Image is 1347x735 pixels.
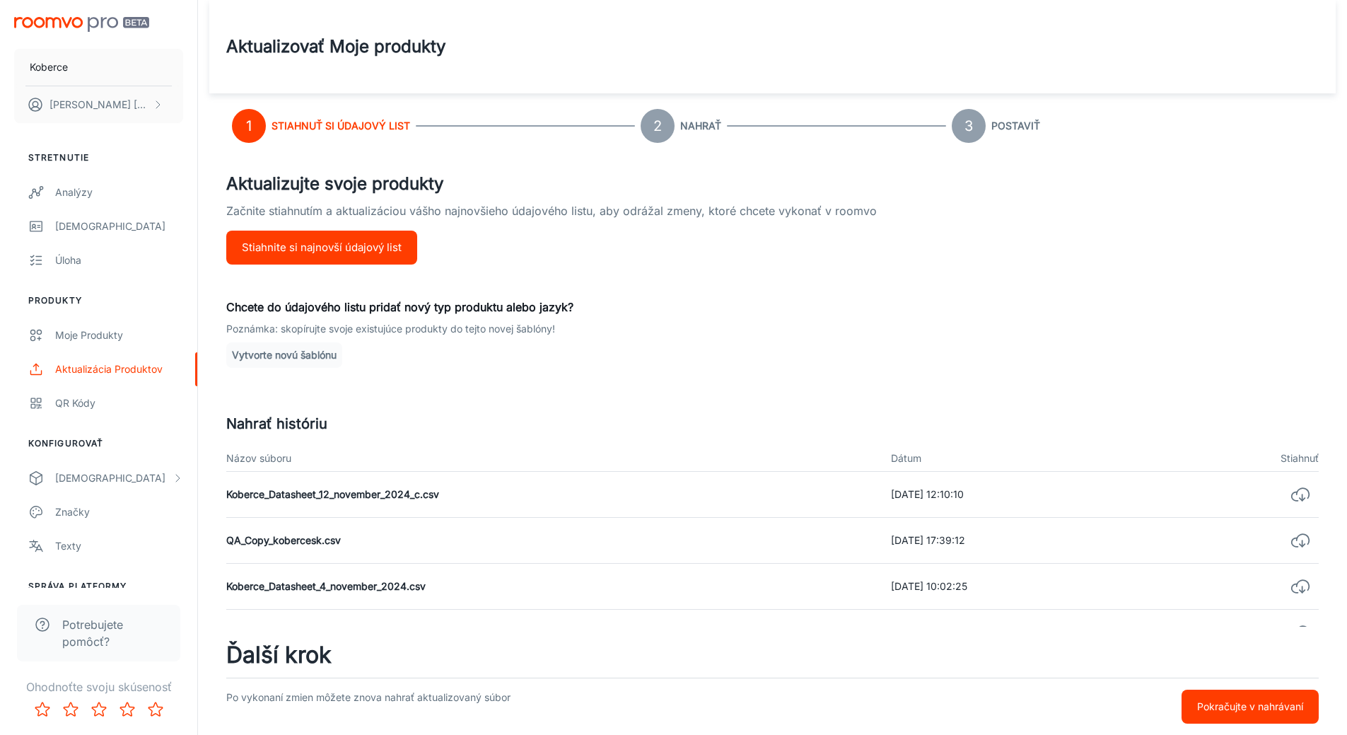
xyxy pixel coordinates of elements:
[28,695,57,724] button: Rate 1 star
[653,117,662,134] text: 2
[226,342,342,368] button: Vytvorte novú šablónu
[226,231,417,265] button: Stiahnite si najnovší údajový list
[964,117,973,134] text: 3
[55,470,172,486] div: [DEMOGRAPHIC_DATA]
[85,695,113,724] button: Rate 3 star
[880,564,1174,610] td: [DATE] 10:02:25
[55,253,183,268] div: Úloha
[14,86,183,123] button: [PERSON_NAME] [PERSON_NAME]
[880,446,1174,472] th: Dátum
[272,118,410,134] h6: Stiahnuť si údajový list
[246,117,252,134] text: 1
[11,678,186,695] p: Ohodnoťte svoju skúsenosť
[1182,690,1319,724] button: Pokračujte v nahrávaní
[226,446,880,472] th: Názov súboru
[226,321,1319,337] p: Poznámka: skopírujte svoje existujúce produkty do tejto novej šablóny!
[991,118,1040,134] h6: Postaviť
[880,472,1174,518] td: [DATE] 12:10:10
[226,34,445,59] h1: Aktualizovať Moje produkty
[226,638,1319,672] h3: Ďalší krok
[226,472,880,518] td: Koberce_Datasheet_12_november_2024_c.csv
[1174,446,1319,472] th: Stiahnuť
[55,361,183,377] div: Aktualizácia produktov
[14,17,149,32] img: Roomvo PRO Beta
[226,518,880,564] td: QA_Copy_kobercesk.csv
[55,185,183,200] div: Analýzy
[226,202,1319,231] p: Začnite stiahnutím a aktualizáciou vášho najnovšieho údajového listu, aby odrážal zmeny, ktoré ch...
[1197,699,1303,714] p: Pokračujte v nahrávaní
[55,395,183,411] div: QR kódy
[141,695,170,724] button: Rate 5 star
[62,616,163,650] span: Potrebujete pomôcť?
[55,219,183,234] div: [DEMOGRAPHIC_DATA]
[680,118,721,134] h6: Nahrať
[226,564,880,610] td: Koberce_Datasheet_4_november_2024.csv
[55,504,183,520] div: Značky
[55,328,183,343] div: Moje produkty
[880,518,1174,564] td: [DATE] 17:39:12
[226,171,1319,197] h4: Aktualizujte svoje produkty
[55,538,183,554] div: Texty
[226,690,936,724] p: Po vykonaní zmien môžete znova nahrať aktualizovaný súbor
[226,299,1319,316] p: Chcete do údajového listu pridať nový typ produktu alebo jazyk?
[57,695,85,724] button: Rate 2 star
[880,610,1174,656] td: [DATE] 11:47:01
[226,610,880,656] td: Koberce_Datasheet_25_oktober_2024.csv
[49,97,149,112] p: [PERSON_NAME] [PERSON_NAME]
[113,695,141,724] button: Rate 4 star
[30,59,68,75] p: Koberce
[14,49,183,86] button: Koberce
[226,413,1319,434] h5: Nahrať históriu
